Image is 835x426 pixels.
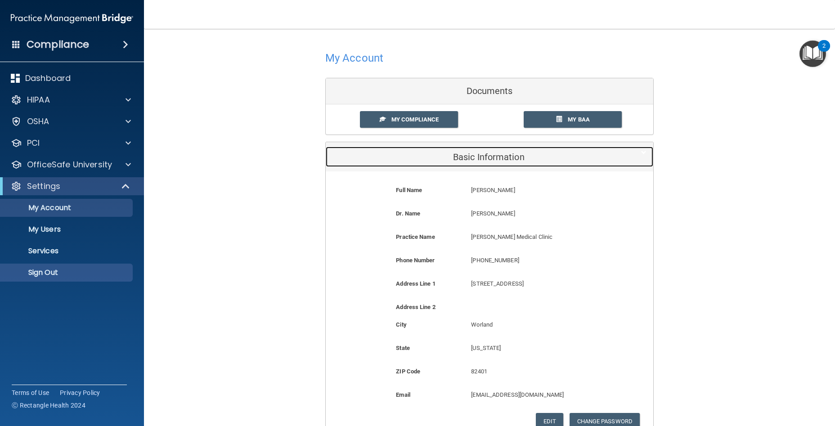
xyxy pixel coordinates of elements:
a: Privacy Policy [60,388,100,397]
span: My BAA [568,116,590,123]
p: Sign Out [6,268,129,277]
span: Ⓒ Rectangle Health 2024 [12,401,85,410]
p: Settings [27,181,60,192]
h4: My Account [325,52,383,64]
b: Dr. Name [396,210,420,217]
a: Basic Information [332,147,646,167]
a: Settings [11,181,130,192]
b: Address Line 2 [396,304,435,310]
p: HIPAA [27,94,50,105]
a: Terms of Use [12,388,49,397]
h5: Basic Information [332,152,619,162]
a: HIPAA [11,94,131,105]
p: [EMAIL_ADDRESS][DOMAIN_NAME] [471,390,608,400]
p: OSHA [27,116,49,127]
p: OfficeSafe University [27,159,112,170]
p: Worland [471,319,608,330]
b: ZIP Code [396,368,420,375]
p: 82401 [471,366,608,377]
p: [US_STATE] [471,343,608,354]
span: My Compliance [391,116,439,123]
p: Services [6,247,129,256]
a: Dashboard [11,73,131,84]
b: City [396,321,406,328]
a: PCI [11,138,131,148]
b: State [396,345,410,351]
a: OfficeSafe University [11,159,131,170]
img: dashboard.aa5b2476.svg [11,74,20,83]
p: My Account [6,203,129,212]
b: Full Name [396,187,422,193]
b: Address Line 1 [396,280,435,287]
img: PMB logo [11,9,133,27]
p: My Users [6,225,129,234]
h4: Compliance [27,38,89,51]
p: Dashboard [25,73,71,84]
p: [PERSON_NAME] [471,208,608,219]
p: PCI [27,138,40,148]
button: Open Resource Center, 2 new notifications [799,40,826,67]
p: [PHONE_NUMBER] [471,255,608,266]
b: Practice Name [396,233,435,240]
a: OSHA [11,116,131,127]
div: Documents [326,78,653,104]
p: [STREET_ADDRESS] [471,278,608,289]
div: 2 [822,46,826,58]
b: Email [396,391,410,398]
p: [PERSON_NAME] [471,185,608,196]
b: Phone Number [396,257,435,264]
p: [PERSON_NAME] Medical Clinic [471,232,608,242]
